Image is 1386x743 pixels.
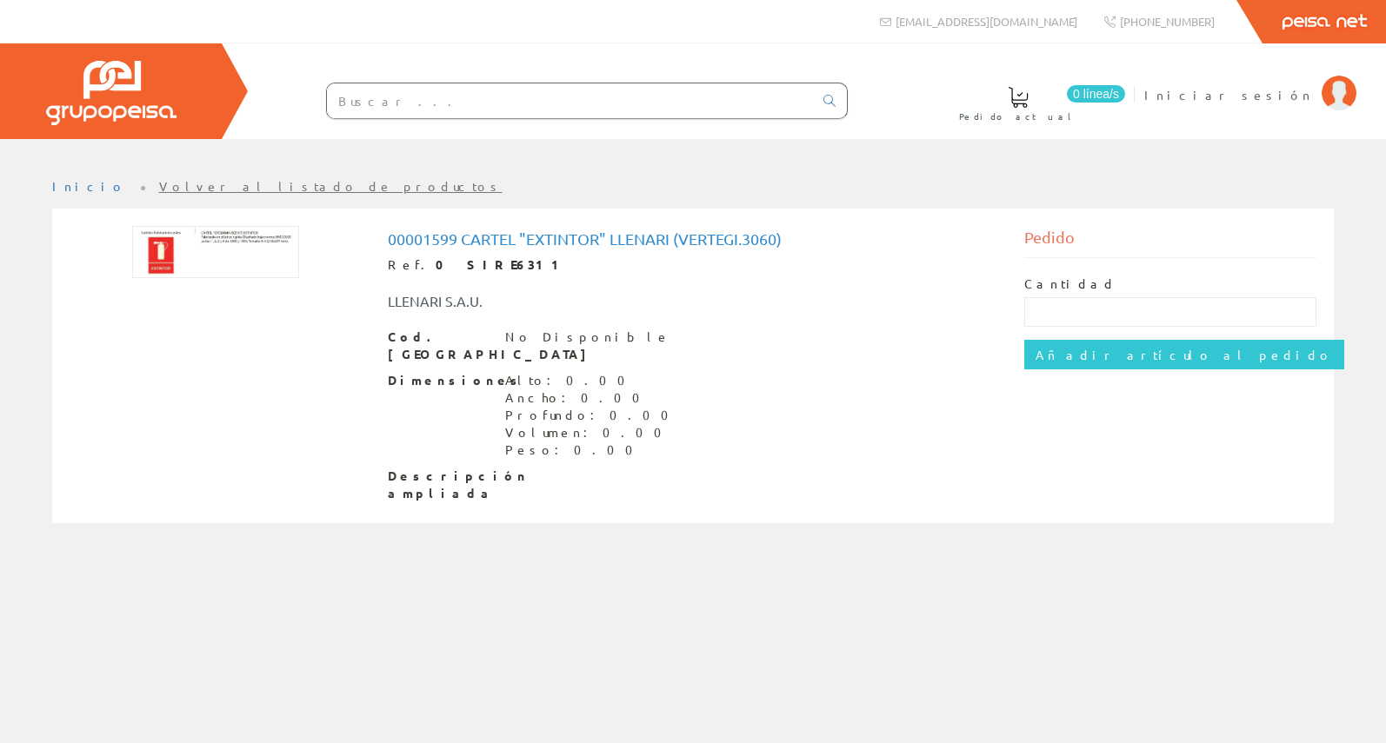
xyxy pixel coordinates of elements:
[388,328,492,363] span: Cod. [GEOGRAPHIC_DATA]
[505,407,679,424] div: Profundo: 0.00
[505,328,670,346] div: No Disponible
[52,178,126,194] a: Inicio
[388,230,998,248] h1: 00001599 Cartel "extintor" Llenari (vertegi.3060)
[327,83,813,118] input: Buscar ...
[1120,14,1215,29] span: [PHONE_NUMBER]
[436,256,567,272] strong: 0 SIRE6311
[388,372,492,389] span: Dimensiones
[159,178,503,194] a: Volver al listado de productos
[1024,340,1344,369] input: Añadir artículo al pedido
[505,424,679,441] div: Volumen: 0.00
[46,61,177,125] img: Grupo Peisa
[505,372,679,389] div: Alto: 0.00
[388,468,492,502] span: Descripción ampliada
[505,441,679,459] div: Peso: 0.00
[388,256,998,274] div: Ref.
[1024,275,1116,293] label: Cantidad
[1144,86,1313,103] span: Iniciar sesión
[1024,226,1316,258] div: Pedido
[505,389,679,407] div: Ancho: 0.00
[1067,85,1125,103] span: 0 línea/s
[132,226,299,278] img: Foto artículo 00001599 Cartel
[375,291,746,311] div: LLENARI S.A.U.
[896,14,1077,29] span: [EMAIL_ADDRESS][DOMAIN_NAME]
[1144,72,1356,89] a: Iniciar sesión
[959,108,1077,125] span: Pedido actual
